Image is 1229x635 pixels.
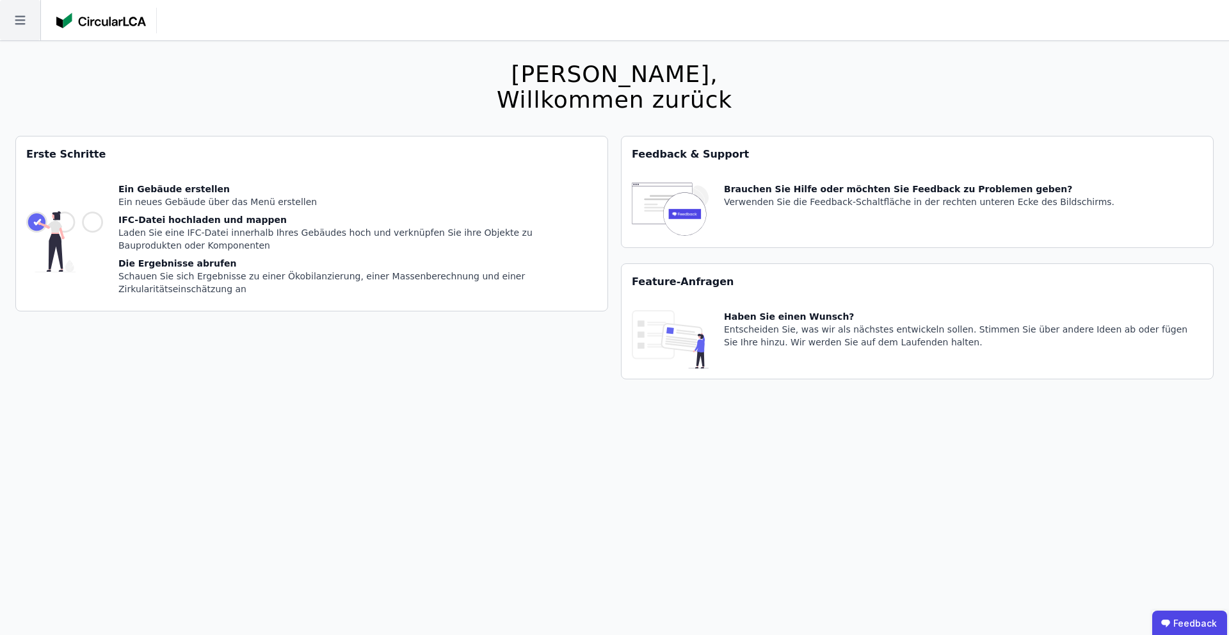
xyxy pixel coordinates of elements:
div: Die Ergebnisse abrufen [118,257,597,270]
div: Laden Sie eine IFC-Datei innerhalb Ihres Gebäudes hoch und verknüpfen Sie ihre Objekte zu Bauprod... [118,226,597,252]
div: Ein Gebäude erstellen [118,183,597,195]
div: Feature-Anfragen [622,264,1213,300]
div: Erste Schritte [16,136,607,172]
img: Concular [56,13,146,28]
div: Entscheiden Sie, was wir als nächstes entwickeln sollen. Stimmen Sie über andere Ideen ab oder fü... [724,323,1203,349]
img: getting_started_tile-DrF_GRSv.svg [26,183,103,301]
div: Schauen Sie sich Ergebnisse zu einer Ökobilanzierung, einer Massenberechnung und einer Zirkularit... [118,270,597,295]
img: feedback-icon-HCTs5lye.svg [632,183,709,237]
div: Feedback & Support [622,136,1213,172]
div: [PERSON_NAME], [497,62,732,87]
div: Haben Sie einen Wunsch? [724,310,1203,323]
div: Verwenden Sie die Feedback-Schaltfläche in der rechten unteren Ecke des Bildschirms. [724,195,1114,208]
div: IFC-Datei hochladen und mappen [118,213,597,226]
div: Brauchen Sie Hilfe oder möchten Sie Feedback zu Problemen geben? [724,183,1114,195]
div: Ein neues Gebäude über das Menü erstellen [118,195,597,208]
img: feature_request_tile-UiXE1qGU.svg [632,310,709,368]
div: Willkommen zurück [497,87,732,113]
